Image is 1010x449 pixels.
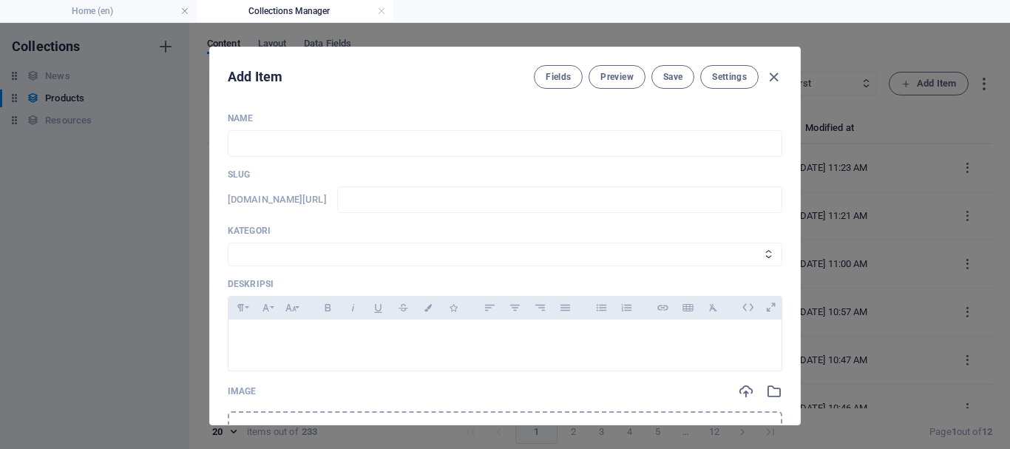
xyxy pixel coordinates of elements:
[589,65,645,89] button: Preview
[676,298,699,317] button: Insert Table
[478,298,501,317] button: Align Left
[503,298,526,317] button: Align Center
[759,296,782,319] i: Open as overlay
[766,383,782,399] i: Select from file manager or stock photos
[279,298,302,317] button: Font Size
[228,278,782,290] p: Deskripsi
[651,65,694,89] button: Save
[197,3,393,19] h4: Collections Manager
[614,298,638,317] button: Ordered List
[736,296,759,319] i: Edit HTML
[228,298,252,317] button: Paragraph Format
[701,298,725,317] button: Clear Formatting
[651,298,674,317] button: Insert Link
[553,298,577,317] button: Align Justify
[228,68,282,86] h2: Add Item
[228,385,257,397] p: Image
[366,298,390,317] button: Underline (Ctrl+U)
[589,298,613,317] button: Unordered List
[254,298,277,317] button: Font Family
[391,298,415,317] button: Strikethrough
[663,71,682,83] span: Save
[341,298,365,317] button: Italic (Ctrl+I)
[700,65,759,89] button: Settings
[546,71,571,83] span: Fields
[712,71,747,83] span: Settings
[316,298,339,317] button: Bold (Ctrl+B)
[528,298,552,317] button: Align Right
[228,112,782,124] p: Name
[228,191,327,209] h6: Slug is the URL under which this item can be found, so it must be unique.
[600,71,633,83] span: Preview
[416,298,440,317] button: Colors
[534,65,583,89] button: Fields
[441,298,465,317] button: Icons
[228,225,782,237] p: Kategori
[228,169,782,180] p: Slug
